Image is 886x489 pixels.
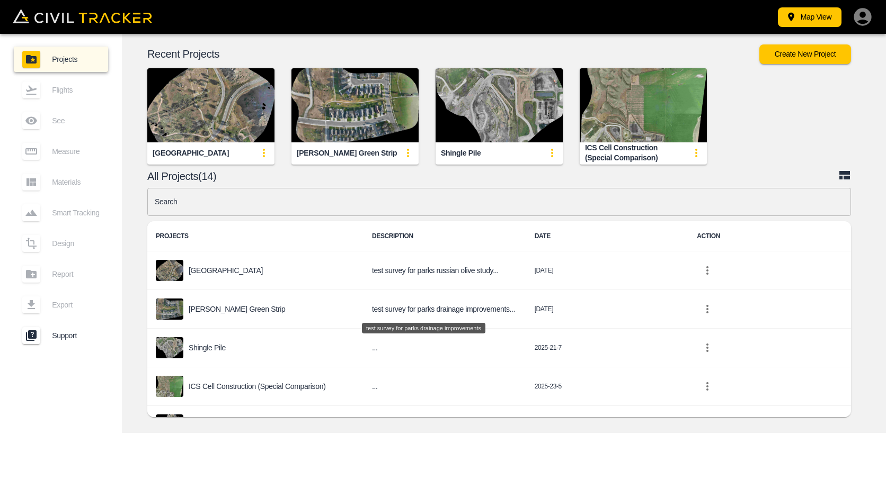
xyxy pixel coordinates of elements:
h6: ... [372,380,518,393]
td: 2025-21-7 [526,329,689,367]
img: Civil Tracker [13,9,152,23]
div: [GEOGRAPHIC_DATA] [153,148,229,158]
td: 2025-23-5 [526,367,689,406]
img: project-image [156,414,183,436]
p: ICS Cell Construction (Special Comparison) [189,382,325,391]
a: Support [14,323,108,348]
button: update-card-details [686,142,707,164]
button: update-card-details [253,142,274,164]
img: project-image [156,337,183,358]
td: 2025-21-5 [526,406,689,445]
p: All Projects(14) [147,172,838,180]
img: project-image [156,298,183,320]
th: PROJECTS [147,221,364,251]
button: Create New Project [759,44,851,64]
a: Projects [14,47,108,72]
h6: ... [372,341,518,355]
span: Projects [52,55,100,64]
h6: test survey for parks russian olive study [372,264,518,277]
div: Shingle Pile [441,148,481,158]
button: update-card-details [542,142,563,164]
p: Recent Projects [147,50,759,58]
button: update-card-details [397,142,419,164]
p: Shingle Pile [189,343,226,352]
img: Indian Battle Park [147,68,274,142]
img: ICS Cell Construction (Special Comparison) [580,68,707,142]
img: project-image [156,260,183,281]
img: project-image [156,376,183,397]
th: DESCRIPTION [364,221,526,251]
h6: test survey for parks drainage improvements [372,303,518,316]
button: Map View [778,7,841,27]
th: ACTION [688,221,851,251]
p: [PERSON_NAME] Green Strip [189,305,285,313]
td: [DATE] [526,251,689,290]
th: DATE [526,221,689,251]
td: [DATE] [526,290,689,329]
p: [GEOGRAPHIC_DATA] [189,266,263,275]
div: [PERSON_NAME] Green Strip [297,148,397,158]
img: Marie Van Harlem Green Strip [291,68,419,142]
span: Support [52,331,100,340]
div: test survey for parks drainage improvements [362,323,485,333]
div: ICS Cell Construction (Special Comparison) [585,143,686,162]
img: Shingle Pile [436,68,563,142]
